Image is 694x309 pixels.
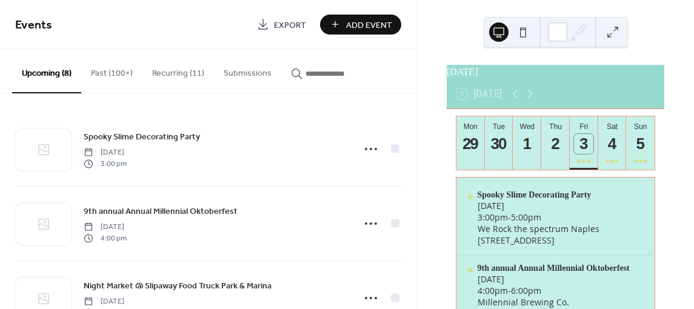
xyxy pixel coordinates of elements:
div: Wed [516,122,538,131]
span: Export [274,19,306,32]
span: 9th annual Annual Millennial Oktoberfest [84,205,238,218]
span: [DATE] [84,222,127,233]
span: [DATE] [84,296,127,307]
div: Tue [489,122,510,131]
div: 1 [518,134,538,154]
span: 6:00pm [511,285,541,296]
div: We Rock the spectrum Naples [STREET_ADDRESS] [478,223,644,246]
span: 5:00pm [511,211,541,223]
div: 3 [574,134,594,154]
button: Wed1 [513,116,541,170]
button: Recurring (11) [142,49,214,92]
span: 3:00 pm [84,158,127,169]
a: Spooky Slime Decorating Party [84,130,200,144]
a: Night Market @ Slipaway Food Truck Park & Marina [84,279,272,293]
button: Add Event [320,15,401,35]
span: - [508,285,511,296]
div: [DATE] [478,200,644,211]
div: 4 [602,134,622,154]
div: Spooky Slime Decorating Party [478,190,644,200]
div: Thu [545,122,566,131]
span: - [508,211,511,223]
button: Upcoming (8) [12,49,81,93]
div: 29 [461,134,481,154]
div: Sun [630,122,651,131]
span: 4:00pm [478,285,508,296]
button: Submissions [214,49,281,92]
span: Spooky Slime Decorating Party [84,131,200,144]
span: 3:00pm [478,211,508,223]
span: Add Event [346,19,392,32]
a: 9th annual Annual Millennial Oktoberfest [84,204,238,218]
button: Tue30 [485,116,513,170]
div: Fri [573,122,595,131]
button: Thu2 [541,116,570,170]
a: Export [248,15,315,35]
button: Mon29 [456,116,485,170]
div: [DATE] [447,65,664,79]
span: Events [15,13,52,37]
div: 2 [546,134,566,154]
button: Sat4 [598,116,627,170]
button: Fri3 [570,116,598,170]
div: Mon [460,122,481,131]
span: Night Market @ Slipaway Food Truck Park & Marina [84,280,272,293]
div: Sat [602,122,623,131]
span: 4:00 pm [84,233,127,244]
div: 9th annual Annual Millennial Oktoberfest [478,264,644,273]
span: [DATE] [84,147,127,158]
div: 30 [489,134,509,154]
div: [DATE] [478,273,644,285]
button: Past (100+) [81,49,142,92]
div: 5 [630,134,650,154]
button: Sun5 [626,116,655,170]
